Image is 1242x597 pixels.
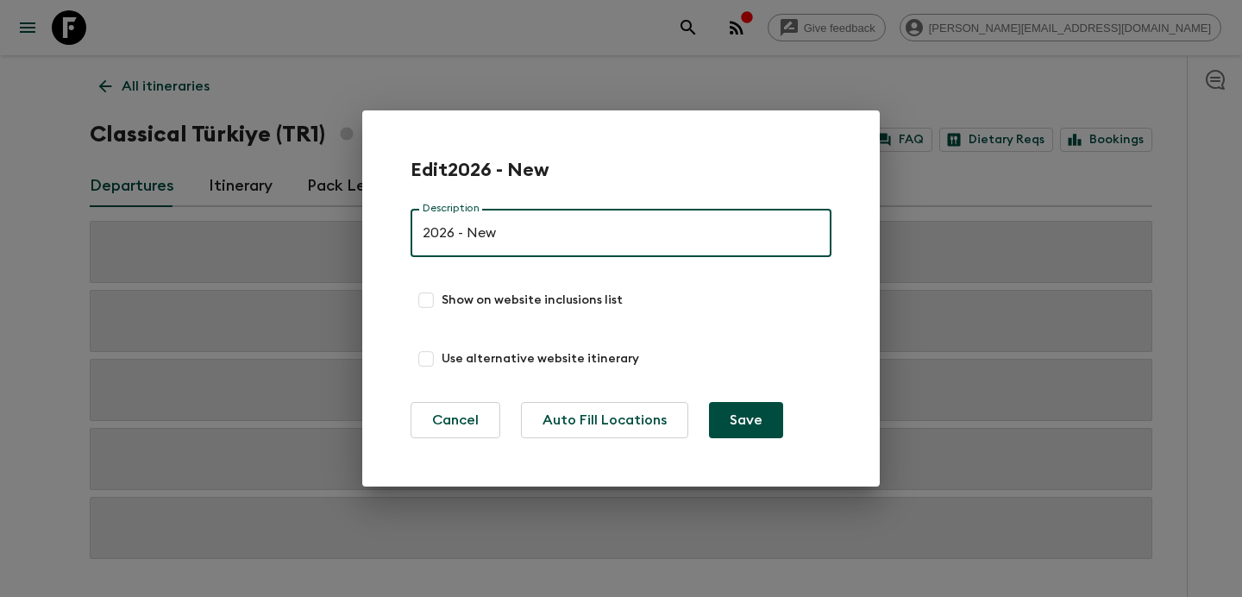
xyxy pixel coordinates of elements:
[411,402,500,438] button: Cancel
[709,402,783,438] button: Save
[423,201,480,216] label: Description
[442,292,623,309] span: Show on website inclusions list
[442,350,639,368] span: Use alternative website itinerary
[411,159,549,181] h2: Edit 2026 - New
[521,402,688,438] button: Auto Fill Locations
